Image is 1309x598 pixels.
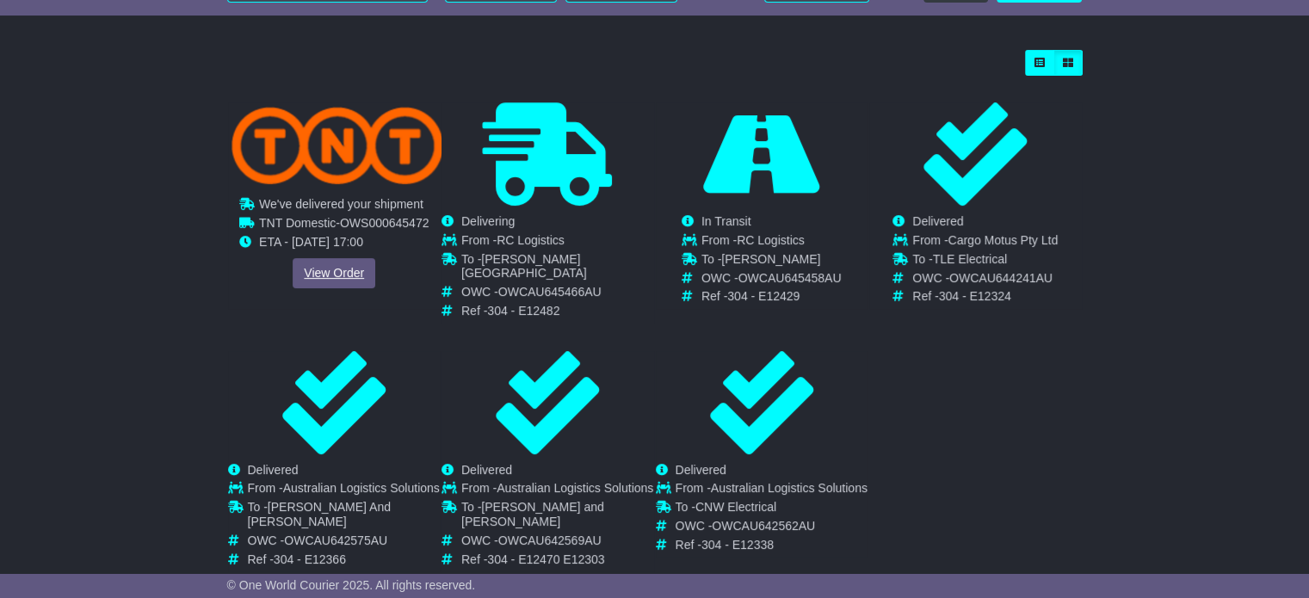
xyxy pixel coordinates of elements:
[461,304,654,318] td: Ref -
[497,233,565,247] span: RC Logistics
[283,481,440,495] span: Australian Logistics Solutions
[461,552,654,567] td: Ref -
[701,538,774,552] span: 304 - E12338
[461,463,512,477] span: Delivered
[737,233,805,247] span: RC Logistics
[461,285,654,304] td: OWC -
[461,500,604,528] span: [PERSON_NAME] and [PERSON_NAME]
[933,252,1007,266] span: TLE Electrical
[912,289,1058,304] td: Ref -
[912,252,1058,271] td: To -
[701,289,842,304] td: Ref -
[487,552,604,566] span: 304 - E12470 E12303
[461,533,654,552] td: OWC -
[293,258,375,288] a: View Order
[676,519,868,538] td: OWC -
[248,533,441,552] td: OWC -
[461,214,515,228] span: Delivering
[498,533,602,547] span: OWCAU642569AU
[248,500,392,528] span: [PERSON_NAME] And [PERSON_NAME]
[676,538,868,552] td: Ref -
[949,271,1053,285] span: OWCAU644241AU
[461,252,587,281] span: [PERSON_NAME][GEOGRAPHIC_DATA]
[676,481,868,500] td: From -
[498,285,602,299] span: OWCAU645466AU
[497,481,653,495] span: Australian Logistics Solutions
[248,481,441,500] td: From -
[248,463,299,477] span: Delivered
[259,216,429,235] td: -
[284,533,387,547] span: OWCAU642575AU
[259,197,423,211] span: We've delivered your shipment
[912,214,963,228] span: Delivered
[695,500,776,514] span: CNW Electrical
[711,481,868,495] span: Australian Logistics Solutions
[248,500,441,533] td: To -
[701,252,842,271] td: To -
[912,233,1058,252] td: From -
[738,271,842,285] span: OWCAU645458AU
[339,216,429,230] span: OWS000645472
[939,289,1011,303] span: 304 - E12324
[274,552,346,566] span: 304 - E12366
[461,252,654,286] td: To -
[259,216,336,230] span: TNT Domestic
[227,578,476,592] span: © One World Courier 2025. All rights reserved.
[701,214,751,228] span: In Transit
[676,463,726,477] span: Delivered
[259,235,363,249] span: ETA - [DATE] 17:00
[248,552,441,567] td: Ref -
[912,271,1058,290] td: OWC -
[461,233,654,252] td: From -
[487,304,559,317] span: 304 - E12482
[701,233,842,252] td: From -
[701,271,842,290] td: OWC -
[721,252,820,266] span: [PERSON_NAME]
[948,233,1059,247] span: Cargo Motus Pty Ltd
[231,107,443,185] img: TNT_Domestic.png
[712,519,815,533] span: OWCAU642562AU
[461,500,654,533] td: To -
[727,289,800,303] span: 304 - E12429
[676,500,868,519] td: To -
[461,481,654,500] td: From -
